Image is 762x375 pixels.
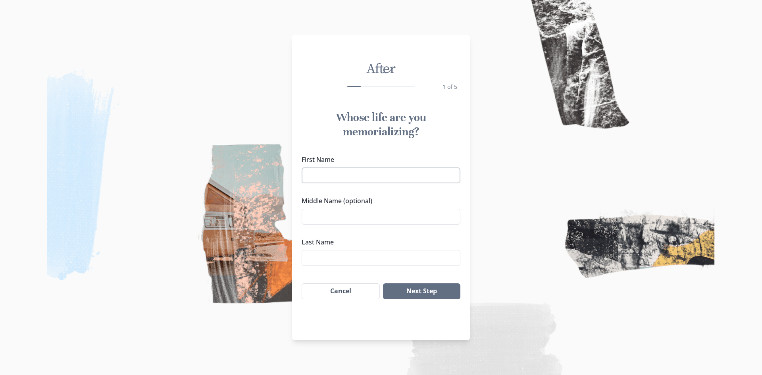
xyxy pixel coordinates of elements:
label: Last Name [302,237,456,247]
button: Cancel [302,283,380,299]
button: Next Step [383,283,460,299]
label: First Name [302,155,456,164]
span: 1 of 5 [443,83,457,90]
label: Middle Name (optional) [302,196,456,206]
h1: Whose life are you memorializing? [302,110,460,139]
